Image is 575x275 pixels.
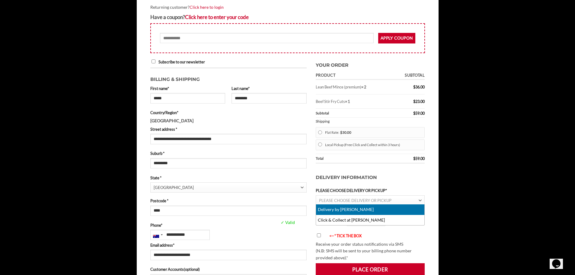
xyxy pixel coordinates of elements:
span: ✓ Valid [279,219,339,226]
label: Street address [150,126,307,132]
bdi: 36.00 [413,85,425,89]
input: <-- * TICK THE BOX [317,233,321,237]
label: Flat Rate: [325,129,422,136]
label: First name [150,85,225,91]
span: PLEASE CHOOSE DELIVERY OR PICKUP [319,198,391,203]
button: Apply coupon [378,33,415,43]
strong: × 1 [345,99,350,104]
iframe: chat widget [550,251,569,269]
th: Product [316,71,393,80]
label: Local Pickup (Free Click and Collect within 3 hours) [325,141,422,149]
bdi: 23.00 [413,99,425,104]
div: Have a coupon? [150,13,425,21]
h3: Your order [316,59,425,69]
bdi: 59.00 [413,156,425,161]
th: Subtotal [316,109,393,118]
span: State [150,182,307,193]
input: Subscribe to our newsletter [152,59,155,63]
th: Shipping [316,118,425,125]
span: $ [413,156,415,161]
bdi: 30.00 [340,130,351,134]
li: Delivery by [PERSON_NAME] [316,204,425,215]
span: $ [413,111,415,116]
h3: Billing & Shipping [150,73,307,83]
span: $ [413,99,415,104]
span: New South Wales [154,183,301,193]
label: Last name [232,85,307,91]
strong: × 2 [361,85,366,89]
strong: [GEOGRAPHIC_DATA] [150,118,193,123]
label: Customer Accounts [150,266,307,272]
th: Total [316,154,393,164]
label: Postcode [150,198,307,204]
label: State [150,175,307,181]
span: $ [340,130,342,134]
img: arrow-blink.gif [324,234,329,238]
h3: Delivery Information [316,168,425,187]
label: PLEASE CHOOSE DELIVERY OR PICKUP [316,187,425,193]
a: Click here to login [190,5,224,10]
bdi: 59.00 [413,111,425,116]
label: Email address [150,242,307,248]
a: Enter your coupon code [185,14,249,20]
label: Suburb [150,150,307,156]
label: Phone [150,222,307,228]
span: Subscribe to our newsletter [158,59,205,64]
th: Subtotal [393,71,425,80]
span: (optional) [184,267,200,272]
td: Lean Beef Mince (premium) [316,80,393,94]
span: $ [413,85,415,89]
font: <-- * TICK THE BOX [329,233,362,238]
label: Country/Region [150,110,307,116]
p: Receive your order status notifications via SMS (N.B: SMS will be sent to your billing phone numb... [316,241,425,261]
div: Returning customer? [150,4,425,11]
div: Australia: +61 [151,230,165,240]
td: Beef Stir Fry Cuts [316,94,393,109]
